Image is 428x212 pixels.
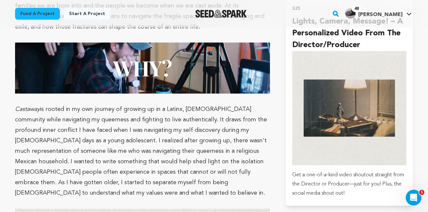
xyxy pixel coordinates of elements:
[292,170,406,198] p: Get a one-of-a-kind video shoutout straight from the Director or Producer—just for you! Plus, the...
[195,10,247,18] img: Seed&Spark Logo Dark Mode
[15,104,270,198] p: is rooted in my own journey of growing up in a Latinx, [DEMOGRAPHIC_DATA] community while navigat...
[344,7,413,21] span: Nathan M.'s Profile
[345,8,356,19] img: a624ee36a3fc43d5.png
[292,51,406,165] img: incentive
[64,8,110,20] a: Start a project
[15,106,19,112] em: C
[358,12,402,17] span: [PERSON_NAME]
[15,8,60,20] a: Fund a project
[19,106,40,112] em: astaway
[344,7,413,19] a: Nathan M.'s Profile
[292,16,406,51] h4: Lights, Camera, Message! – A Personalized Video from the Director/Producer
[352,6,362,12] span: 48
[15,43,270,94] img: 1727225902-Your%20paragraph%20text%20(11).png
[195,10,247,18] a: Seed&Spark Homepage
[419,190,424,195] span: 1
[406,190,421,205] iframe: Intercom live chat
[345,8,402,19] div: Nathan M.'s Profile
